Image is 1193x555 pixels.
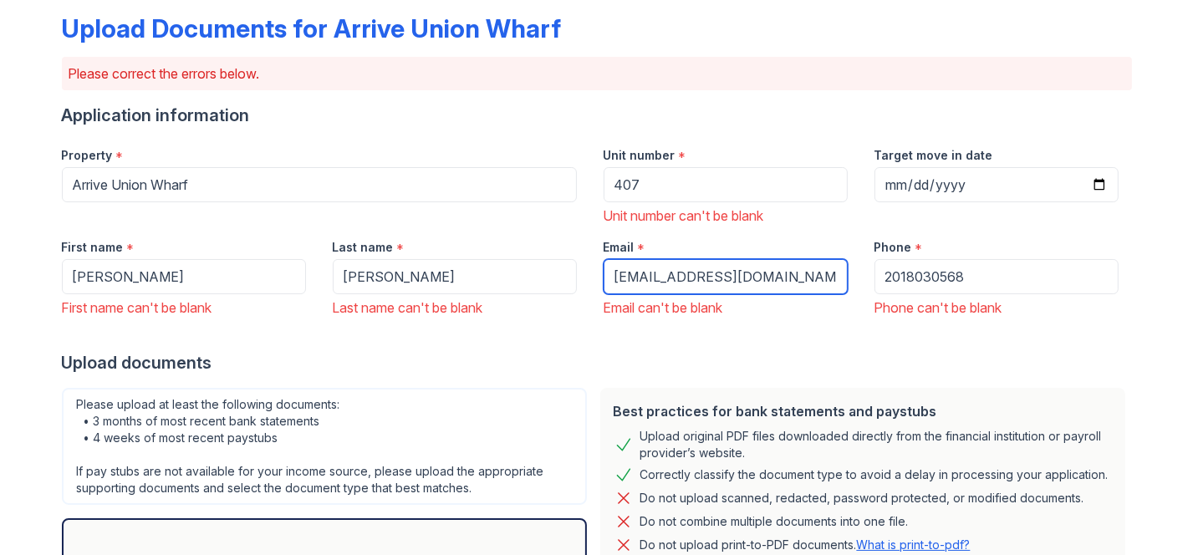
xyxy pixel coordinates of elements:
div: Upload original PDF files downloaded directly from the financial institution or payroll provider’... [640,428,1112,461]
label: Property [62,147,113,164]
div: Please upload at least the following documents: • 3 months of most recent bank statements • 4 wee... [62,388,587,505]
div: Phone can't be blank [874,298,1119,318]
div: Do not upload scanned, redacted, password protected, or modified documents. [640,488,1084,508]
label: First name [62,239,124,256]
p: Please correct the errors below. [69,64,1125,84]
div: Email can't be blank [604,298,848,318]
div: Unit number can't be blank [604,206,848,226]
div: Application information [62,104,1132,127]
label: Phone [874,239,912,256]
a: What is print-to-pdf? [857,537,971,552]
div: Last name can't be blank [333,298,577,318]
label: Last name [333,239,394,256]
div: Best practices for bank statements and paystubs [614,401,1112,421]
label: Target move in date [874,147,993,164]
label: Email [604,239,635,256]
p: Do not upload print-to-PDF documents. [640,537,971,553]
div: Do not combine multiple documents into one file. [640,512,909,532]
label: Unit number [604,147,676,164]
div: Upload Documents for Arrive Union Wharf [62,13,562,43]
div: First name can't be blank [62,298,306,318]
div: Upload documents [62,351,1132,374]
div: Correctly classify the document type to avoid a delay in processing your application. [640,465,1109,485]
